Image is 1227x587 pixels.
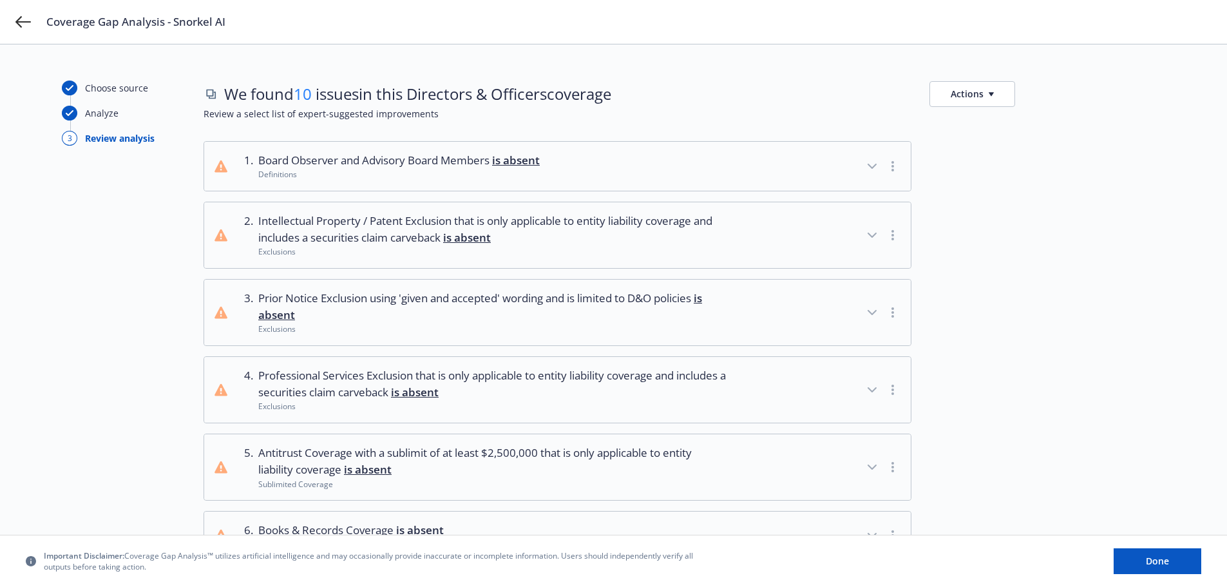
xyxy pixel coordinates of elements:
span: is absent [396,523,444,537]
button: Done [1114,548,1201,574]
div: 2 . [238,213,253,258]
span: is absent [344,462,392,477]
div: Sublimited Coverage [258,479,729,490]
div: 3 [62,131,77,146]
div: 1 . [238,152,253,180]
span: Prior Notice Exclusion using 'given and accepted' wording and is limited to D&O policies [258,290,729,324]
span: Important Disclaimer: [44,550,124,561]
span: Intellectual Property / Patent Exclusion that is only applicable to entity liability coverage and... [258,213,729,247]
span: We found issues in this Directors & Officers coverage [224,83,611,105]
span: Review a select list of expert-suggested improvements [204,107,1165,120]
button: 2.Intellectual Property / Patent Exclusion that is only applicable to entity liability coverage a... [204,202,911,268]
div: Exclusions [258,401,729,412]
div: Exclusions [258,246,729,257]
div: Definitions [258,169,540,180]
div: 6 . [238,522,253,550]
span: Antitrust Coverage with a sublimit of at least $2,500,000 that is only applicable to entity liabi... [258,445,729,479]
span: Done [1146,555,1169,567]
div: Review analysis [85,131,155,145]
span: Board Observer and Advisory Board Members [258,152,540,169]
span: Coverage Gap Analysis™ utilizes artificial intelligence and may occasionally provide inaccurate o... [44,550,701,572]
div: 3 . [238,290,253,335]
span: 10 [294,83,312,104]
span: Coverage Gap Analysis - Snorkel AI [46,14,225,30]
button: 4.Professional Services Exclusion that is only applicable to entity liability coverage and includ... [204,357,911,423]
button: Actions [929,81,1015,107]
button: 3.Prior Notice Exclusion using 'given and accepted' wording and is limited to D&O policies is abs... [204,280,911,345]
span: Books & Records Coverage [258,522,444,539]
button: 6.Books & Records Coverage is absentSublimited Coverage [204,512,911,561]
div: Exclusions [258,323,729,334]
button: 5.Antitrust Coverage with a sublimit of at least $2,500,000 that is only applicable to entity lia... [204,434,911,500]
div: 5 . [238,445,253,490]
button: 1.Board Observer and Advisory Board Members is absentDefinitions [204,142,911,191]
span: is absent [492,153,540,168]
div: Analyze [85,106,119,120]
span: is absent [391,385,439,399]
span: Professional Services Exclusion that is only applicable to entity liability coverage and includes... [258,367,729,401]
div: Choose source [85,81,148,95]
div: 4 . [238,367,253,412]
span: is absent [443,230,491,245]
